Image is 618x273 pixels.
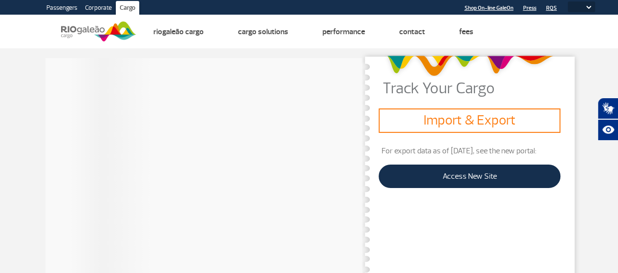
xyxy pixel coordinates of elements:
a: Cargo [116,1,139,17]
a: Performance [322,27,365,37]
img: grafismo [383,51,556,81]
a: Contact [399,27,425,37]
div: Plugin de acessibilidade da Hand Talk. [597,98,618,141]
button: Abrir recursos assistivos. [597,119,618,141]
a: Press [523,5,536,11]
a: Corporate [81,1,116,17]
p: For export data as of [DATE], see the new portal: [379,145,560,157]
button: Abrir tradutor de língua de sinais. [597,98,618,119]
p: Track Your Cargo [383,81,580,96]
a: RQS [546,5,556,11]
a: Access New Site [379,165,560,188]
a: Cargo Solutions [238,27,288,37]
a: Shop On-line GaleOn [464,5,513,11]
a: Passengers [43,1,81,17]
a: Fees [459,27,473,37]
a: Riogaleão Cargo [153,27,204,37]
h3: Import & Export [383,112,556,129]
